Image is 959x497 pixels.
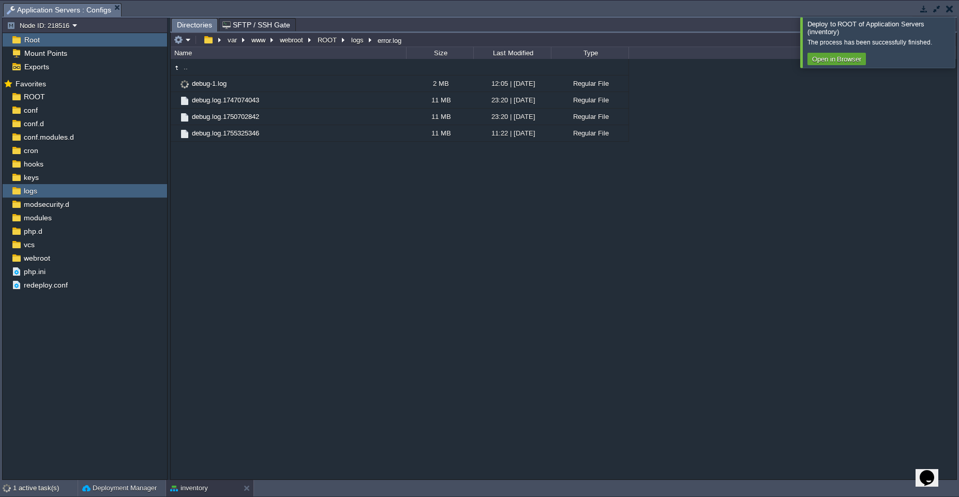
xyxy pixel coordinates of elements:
span: SFTP / SSH Gate [222,19,290,31]
a: conf [22,106,39,115]
input: Click to enter the path [171,33,956,47]
a: keys [22,173,40,182]
div: 1 active task(s) [13,480,78,496]
button: Open in Browser [809,54,864,64]
a: redeploy.conf [22,280,69,290]
a: php.d [22,227,44,236]
button: webroot [278,35,306,44]
div: Regular File [551,125,628,141]
span: Application Servers : Configs [7,4,111,17]
div: 23:20 | [DATE] [473,92,551,108]
img: AMDAwAAAACH5BAEAAAAALAAAAAABAAEAAAICRAEAOw== [171,92,179,108]
a: php.ini [22,267,47,276]
img: AMDAwAAAACH5BAEAAAAALAAAAAABAAEAAAICRAEAOw== [171,76,179,92]
button: Node ID: 218516 [7,21,72,30]
div: 11 MB [406,92,473,108]
div: The process has been successfully finished. [807,38,952,47]
a: conf.modules.d [22,132,76,142]
button: ROOT [316,35,339,44]
div: Regular File [551,76,628,92]
div: 2 MB [406,76,473,92]
div: Regular File [551,109,628,125]
span: Deploy to ROOT of Application Servers (inventory) [807,20,924,36]
button: logs [350,35,366,44]
img: AMDAwAAAACH5BAEAAAAALAAAAAABAAEAAAICRAEAOw== [179,112,190,123]
iframe: chat widget [916,456,949,487]
a: debug.log.1750702842 [190,112,261,121]
a: .. [182,63,189,71]
a: Favorites [13,80,48,88]
img: AMDAwAAAACH5BAEAAAAALAAAAAABAAEAAAICRAEAOw== [171,62,182,73]
span: Directories [177,19,212,32]
div: 23:20 | [DATE] [473,109,551,125]
a: ROOT [22,92,47,101]
button: Deployment Manager [82,483,157,493]
button: var [226,35,239,44]
button: inventory [170,483,208,493]
img: AMDAwAAAACH5BAEAAAAALAAAAAABAAEAAAICRAEAOw== [171,125,179,141]
img: AMDAwAAAACH5BAEAAAAALAAAAAABAAEAAAICRAEAOw== [179,128,190,140]
a: modsecurity.d [22,200,71,209]
div: 11:22 | [DATE] [473,125,551,141]
div: 11 MB [406,109,473,125]
button: www [250,35,268,44]
img: AMDAwAAAACH5BAEAAAAALAAAAAABAAEAAAICRAEAOw== [179,79,190,90]
a: Mount Points [22,49,69,58]
a: Root [22,35,41,44]
div: 11 MB [406,125,473,141]
a: debug.log.1755325346 [190,129,261,138]
div: Size [407,47,473,59]
div: Type [552,47,628,59]
div: Name [172,47,406,59]
a: Exports [22,62,51,71]
div: error.log [375,36,401,44]
img: AMDAwAAAACH5BAEAAAAALAAAAAABAAEAAAICRAEAOw== [179,95,190,107]
a: logs [22,186,39,195]
div: Last Modified [474,47,551,59]
img: AMDAwAAAACH5BAEAAAAALAAAAAABAAEAAAICRAEAOw== [171,109,179,125]
a: debug.log.1747074043 [190,96,261,104]
a: cron [22,146,40,155]
div: 12:05 | [DATE] [473,76,551,92]
a: modules [22,213,53,222]
span: Favorites [13,79,48,88]
div: Regular File [551,92,628,108]
a: conf.d [22,119,46,128]
a: hooks [22,159,45,169]
a: vcs [22,240,36,249]
a: debug-1.log [190,79,228,88]
a: webroot [22,253,52,263]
